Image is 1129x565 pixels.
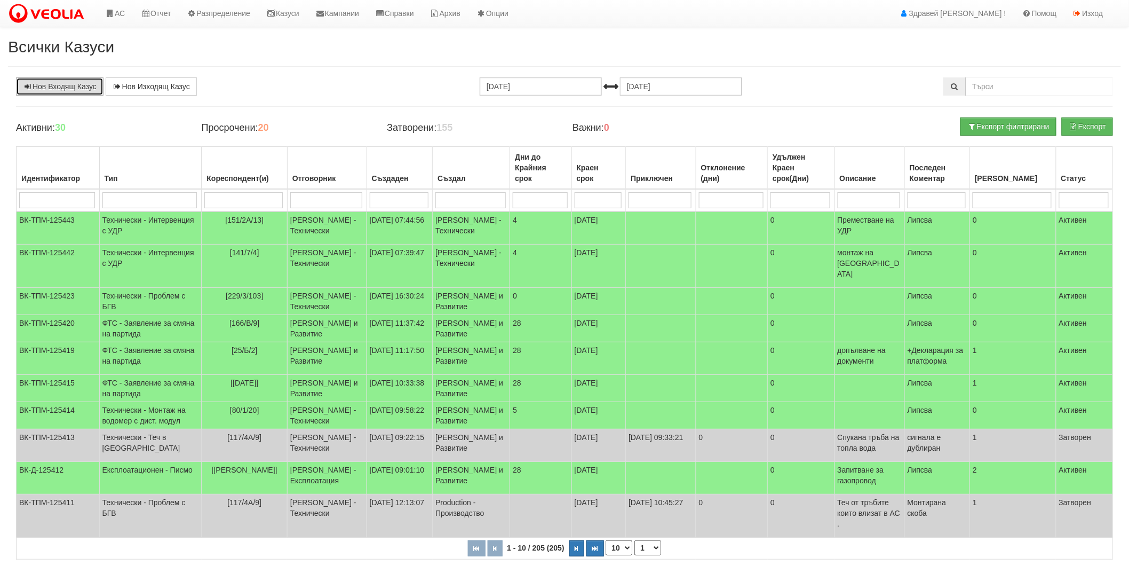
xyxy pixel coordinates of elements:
[230,406,259,414] span: [80/1/20]
[99,147,202,190] th: Тип: No sort applied, activate to apply an ascending sort
[571,342,626,375] td: [DATE]
[838,465,902,486] p: Запитване за газопровод
[433,315,510,342] td: [PERSON_NAME] и Развитие
[569,540,584,556] button: Следваща страница
[510,147,571,190] th: Дни до Крайния срок: No sort applied, activate to apply an ascending sort
[227,433,261,442] span: [117/4А/9]
[1056,245,1112,288] td: Активен
[908,433,941,452] span: сигнала е дублиран
[468,540,486,556] button: Първа страница
[225,216,264,224] span: [151/2А/13]
[904,147,970,190] th: Последен Коментар: No sort applied, activate to apply an ascending sort
[367,429,432,462] td: [DATE] 09:22:15
[908,498,947,517] span: Монтирана скоба
[16,123,186,134] h4: Активни:
[629,171,693,186] div: Приключен
[1056,315,1112,342] td: Активен
[1056,288,1112,315] td: Активен
[227,498,261,507] span: [117/4А/9]
[436,122,452,133] b: 155
[513,466,521,474] span: 28
[770,150,831,186] div: Удължен Краен срок(Дни)
[367,315,432,342] td: [DATE] 11:37:42
[226,292,263,300] span: [229/3/103]
[1056,462,1112,495] td: Активен
[290,171,364,186] div: Отговорник
[626,495,696,538] td: [DATE] 10:45:27
[287,342,367,375] td: [PERSON_NAME] и Развитие
[433,211,510,245] td: [PERSON_NAME] - Технически
[433,375,510,402] td: [PERSON_NAME] и Развитие
[433,495,510,538] td: Production - Производство
[513,216,517,224] span: 4
[106,77,197,96] a: Нов Изходящ Казус
[768,375,834,402] td: 0
[571,429,626,462] td: [DATE]
[433,462,510,495] td: [PERSON_NAME] и Развитие
[433,342,510,375] td: [PERSON_NAME] и Развитие
[433,402,510,429] td: [PERSON_NAME] и Развитие
[367,375,432,402] td: [DATE] 10:33:38
[1056,375,1112,402] td: Активен
[634,540,661,555] select: Страница номер
[571,462,626,495] td: [DATE]
[17,429,100,462] td: ВК-ТПМ-125413
[287,402,367,429] td: [PERSON_NAME] - Технически
[287,375,367,402] td: [PERSON_NAME] и Развитие
[99,375,202,402] td: ФТС - Заявление за смяна на партида
[768,315,834,342] td: 0
[908,216,933,224] span: Липсва
[99,315,202,342] td: ФТС - Заявление за смяна на партида
[99,245,202,288] td: Технически - Интервенция с УДР
[513,319,521,327] span: 28
[287,288,367,315] td: [PERSON_NAME] - Технически
[696,429,768,462] td: 0
[367,245,432,288] td: [DATE] 07:39:47
[367,462,432,495] td: [DATE] 09:01:10
[973,171,1053,186] div: [PERSON_NAME]
[970,342,1056,375] td: 1
[488,540,503,556] button: Предишна страница
[99,402,202,429] td: Технически - Монтаж на водомер с дист. модул
[513,248,517,257] span: 4
[838,432,902,453] p: Спукана тръба на топла вода
[16,77,104,96] a: Нов Входящ Казус
[571,402,626,429] td: [DATE]
[287,211,367,245] td: [PERSON_NAME] - Технически
[387,123,556,134] h4: Затворени:
[626,147,696,190] th: Приключен: No sort applied, activate to apply an ascending sort
[838,345,902,366] p: допълване на документи
[433,245,510,288] td: [PERSON_NAME] - Технически
[232,346,257,355] span: [25/Б/2]
[102,171,199,186] div: Тип
[1059,171,1110,186] div: Статус
[17,462,100,495] td: ВК-Д-125412
[19,171,97,186] div: Идентификатор
[99,429,202,462] td: Технически - Теч в [GEOGRAPHIC_DATA]
[970,429,1056,462] td: 1
[55,122,66,133] b: 30
[1056,402,1112,429] td: Активен
[768,495,834,538] td: 0
[573,123,742,134] h4: Важни:
[696,495,768,538] td: 0
[17,342,100,375] td: ВК-ТПМ-125419
[287,495,367,538] td: [PERSON_NAME] - Технически
[17,315,100,342] td: ВК-ТПМ-125420
[287,315,367,342] td: [PERSON_NAME] и Развитие
[970,462,1056,495] td: 2
[367,402,432,429] td: [DATE] 09:58:22
[287,462,367,495] td: [PERSON_NAME] - Експлоатация
[908,319,933,327] span: Липсва
[99,495,202,538] td: Технически - Проблем с БГВ
[99,342,202,375] td: ФТС - Заявление за смяна на партида
[696,147,768,190] th: Отклонение (дни): No sort applied, activate to apply an ascending sort
[17,245,100,288] td: ВК-ТПМ-125442
[575,160,623,186] div: Краен срок
[768,429,834,462] td: 0
[768,462,834,495] td: 0
[970,495,1056,538] td: 1
[970,147,1056,190] th: Брой Файлове: No sort applied, activate to apply an ascending sort
[768,288,834,315] td: 0
[17,375,100,402] td: ВК-ТПМ-125415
